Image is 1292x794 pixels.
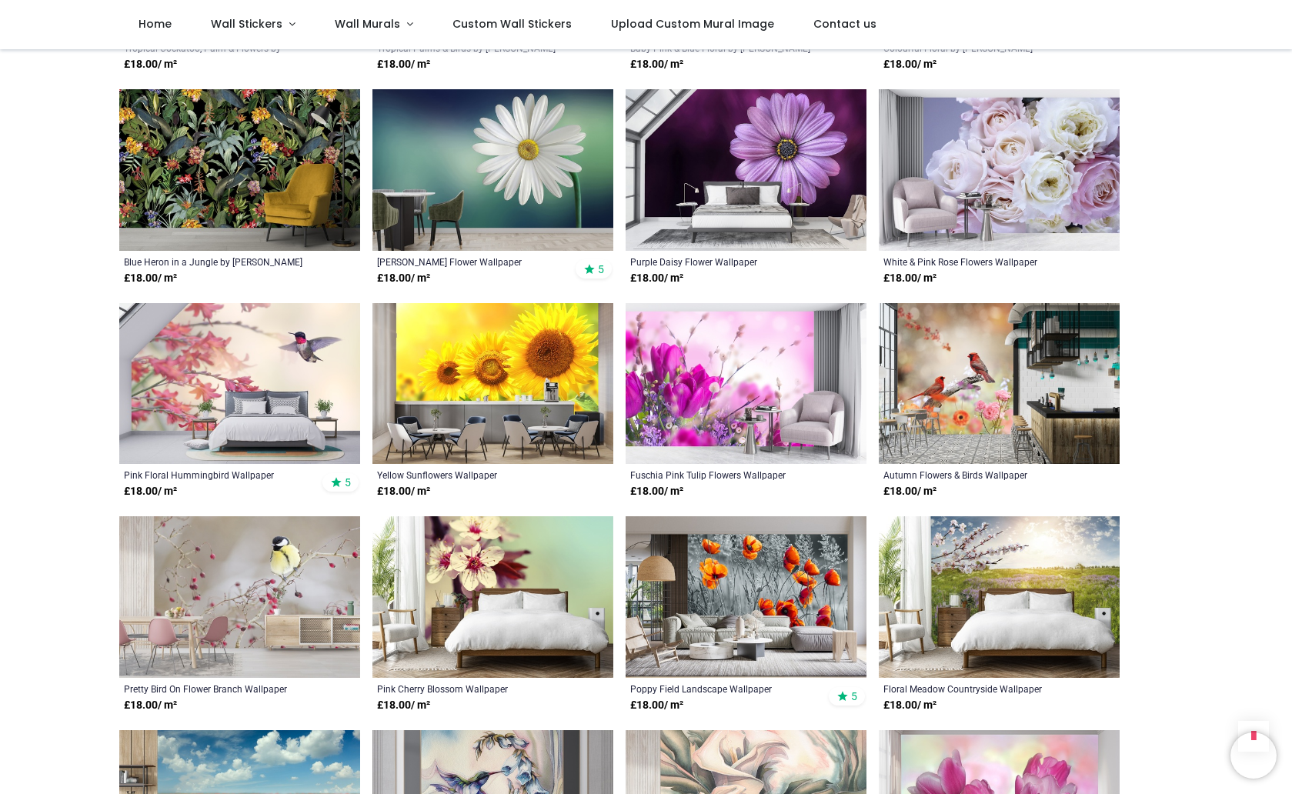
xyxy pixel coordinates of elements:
strong: £ 18.00 / m² [630,484,683,499]
strong: £ 18.00 / m² [124,271,177,286]
span: Wall Stickers [211,16,282,32]
span: 5 [345,475,351,489]
a: Purple Daisy Flower Wallpaper [630,255,816,268]
img: Pink Floral Hummingbird Wall Mural Wallpaper [119,303,360,465]
strong: £ 18.00 / m² [883,484,936,499]
img: Purple Daisy Flower Wall Mural Wallpaper [626,89,866,251]
a: Autumn Flowers & Birds Wallpaper [883,469,1069,481]
a: [PERSON_NAME] Flower Wallpaper [377,255,563,268]
img: Poppy Field Landscape Wall Mural Wallpaper [626,516,866,678]
a: Yellow Sunflowers Wallpaper [377,469,563,481]
img: Fuschia Pink Tulip Flowers Wall Mural Wallpaper [626,303,866,465]
iframe: Brevo live chat [1230,732,1277,779]
a: Floral Meadow Countryside Wallpaper [883,682,1069,695]
strong: £ 18.00 / m² [377,57,430,72]
a: Pretty Bird On Flower Branch Wallpaper [124,682,309,695]
img: Pink Cherry Blossom Wall Mural Wallpaper - Mod3 [372,516,613,678]
a: White & Pink Rose Flowers Wallpaper [883,255,1069,268]
span: Custom Wall Stickers [452,16,572,32]
a: Poppy Field Landscape Wallpaper [630,682,816,695]
strong: £ 18.00 / m² [883,698,936,713]
img: Autumn Flowers & Birds Wall Mural Wallpaper [879,303,1120,465]
a: Pink Cherry Blossom Wallpaper [377,682,563,695]
span: Upload Custom Mural Image [611,16,774,32]
strong: £ 18.00 / m² [630,57,683,72]
img: White Daisy Flower Wall Mural Wallpaper [372,89,613,251]
strong: £ 18.00 / m² [630,698,683,713]
strong: £ 18.00 / m² [630,271,683,286]
span: Home [139,16,172,32]
img: White & Pink Rose Flowers Wall Mural Wallpaper [879,89,1120,251]
img: Pretty Bird On Flower Branch Wall Mural Wallpaper [119,516,360,678]
strong: £ 18.00 / m² [377,484,430,499]
img: Floral Meadow Countryside Wall Mural Wallpaper [879,516,1120,678]
span: 5 [598,262,604,276]
strong: £ 18.00 / m² [377,271,430,286]
strong: £ 18.00 / m² [377,698,430,713]
a: Blue Heron in a Jungle by [PERSON_NAME] [124,255,309,268]
strong: £ 18.00 / m² [124,57,177,72]
a: Pink Floral Hummingbird Wallpaper [124,469,309,481]
span: Wall Murals [335,16,400,32]
img: Blue Heron in a Jungle Wall Mural by Uta Naumann [119,89,360,251]
strong: £ 18.00 / m² [124,698,177,713]
strong: £ 18.00 / m² [124,484,177,499]
span: 5 [851,689,857,703]
span: Contact us [813,16,876,32]
img: Yellow Sunflowers Wall Mural Wallpaper [372,303,613,465]
strong: £ 18.00 / m² [883,57,936,72]
a: Fuschia Pink Tulip Flowers Wallpaper [630,469,816,481]
strong: £ 18.00 / m² [883,271,936,286]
